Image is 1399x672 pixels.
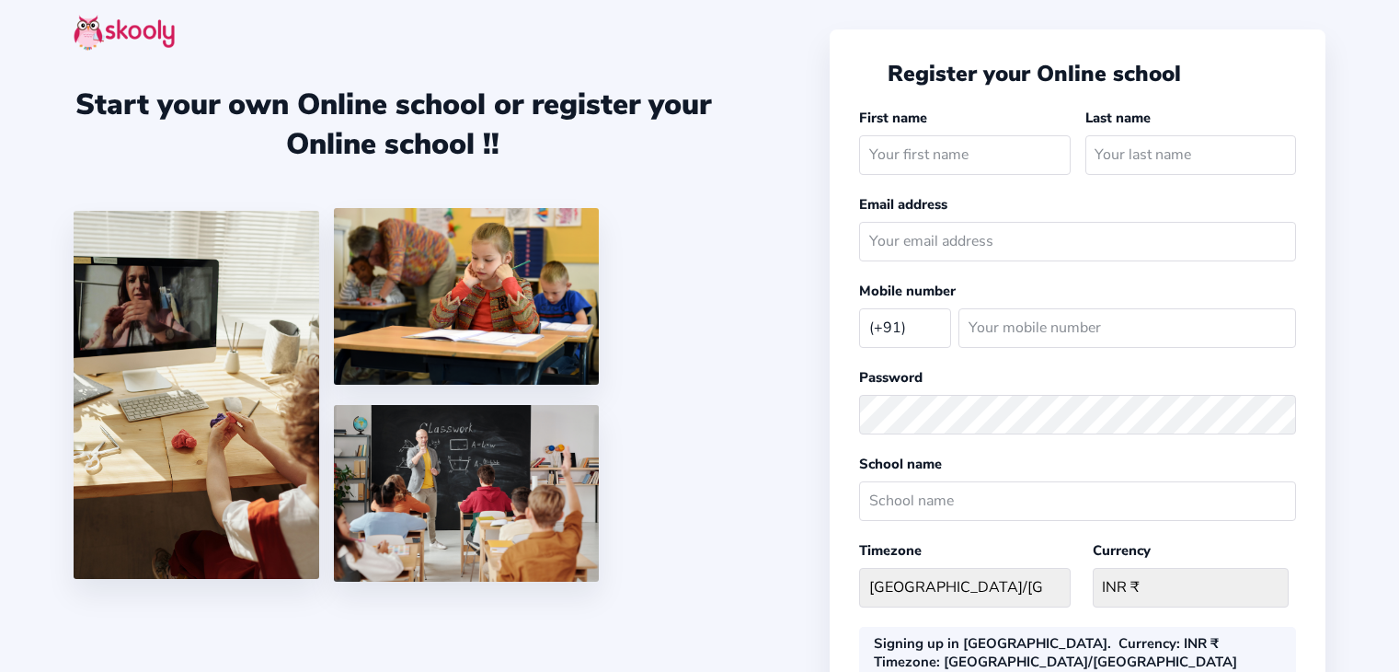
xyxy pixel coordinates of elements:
label: Password [859,368,923,387]
div: : [GEOGRAPHIC_DATA]/[GEOGRAPHIC_DATA] [874,653,1237,671]
img: 5.png [334,405,599,582]
label: Mobile number [859,282,956,300]
input: Your mobile number [958,308,1296,348]
label: Last name [1085,109,1151,127]
input: School name [859,481,1296,521]
input: Your first name [859,135,1070,175]
b: Timezone [874,653,936,671]
div: : INR ₹ [1118,634,1219,653]
label: Currency [1093,541,1151,560]
label: School name [859,455,942,473]
div: Start your own Online school or register your Online school !! [74,85,712,164]
label: Email address [859,195,947,214]
b: Currency [1118,634,1176,653]
button: arrow back outline [859,64,879,84]
label: First name [859,109,927,127]
img: 1.jpg [74,211,319,579]
img: skooly-logo.png [74,15,175,51]
ion-icon: eye outline [1268,405,1288,424]
img: 4.png [334,208,599,385]
input: Your email address [859,222,1296,261]
button: eye outlineeye off outline [1268,405,1296,424]
span: Register your Online school [888,59,1181,88]
label: Timezone [859,541,922,560]
input: Your last name [1085,135,1296,175]
div: Signing up in [GEOGRAPHIC_DATA]. [874,634,1111,653]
